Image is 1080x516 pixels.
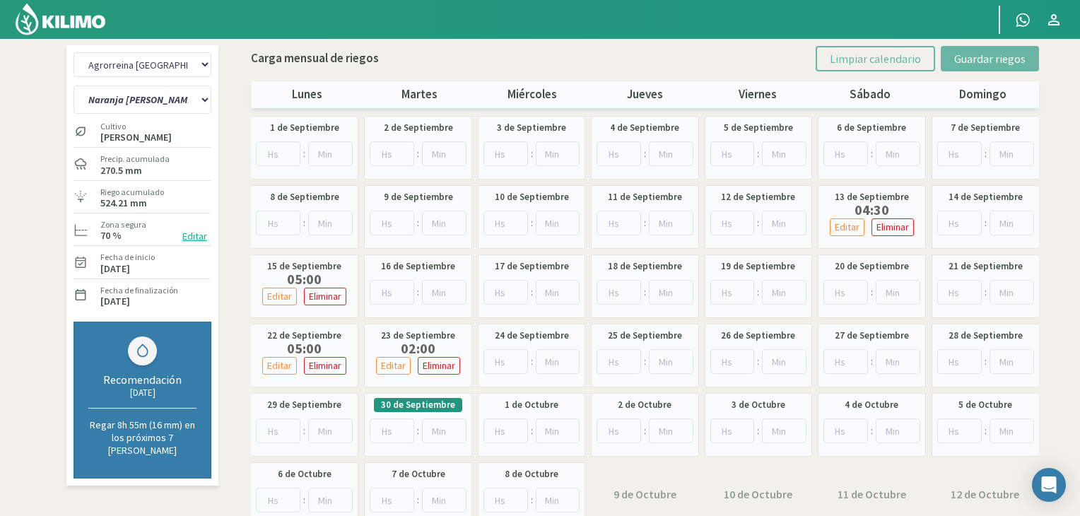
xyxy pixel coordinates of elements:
[701,86,814,104] p: viernes
[392,467,445,481] label: 7 de Octubre
[304,288,346,305] button: Eliminar
[304,357,346,375] button: Eliminar
[644,354,646,369] span: :
[100,153,170,165] label: Precip. acumulada
[871,218,914,236] button: Eliminar
[100,218,146,231] label: Zona segura
[649,211,693,235] input: Min
[483,418,528,443] input: Hs
[308,141,353,166] input: Min
[937,418,982,443] input: Hs
[100,199,147,208] label: 524.21 mm
[259,343,350,354] label: 05:00
[937,349,982,374] input: Hs
[422,418,466,443] input: Min
[505,398,558,412] label: 1 de Octubre
[14,2,107,36] img: Kilimo
[422,141,466,166] input: Min
[372,343,464,354] label: 02:00
[597,141,641,166] input: Hs
[608,259,682,274] label: 18 de Septiembre
[417,146,419,161] span: :
[823,418,868,443] input: Hs
[927,86,1039,104] p: domingo
[505,467,558,481] label: 8 de Octubre
[949,259,1023,274] label: 21 de Septiembre
[597,418,641,443] input: Hs
[608,190,682,204] label: 11 de Septiembre
[871,423,873,438] span: :
[610,121,679,135] label: 4 de Septiembre
[422,280,466,305] input: Min
[303,493,305,508] span: :
[100,133,172,142] label: [PERSON_NAME]
[417,423,419,438] span: :
[649,141,693,166] input: Min
[762,211,806,235] input: Min
[990,349,1034,374] input: Min
[270,121,339,135] label: 1 de Septiembre
[937,211,982,235] input: Hs
[262,357,297,375] button: Editar
[100,231,122,240] label: 70 %
[649,280,693,305] input: Min
[823,349,868,374] input: Hs
[100,166,142,175] label: 270.5 mm
[835,219,859,235] p: Editar
[88,373,196,387] div: Recomendación
[422,211,466,235] input: Min
[762,349,806,374] input: Min
[597,280,641,305] input: Hs
[724,486,792,503] label: 10 de Octubre
[644,423,646,438] span: :
[483,280,528,305] input: Hs
[949,190,1023,204] label: 14 de Septiembre
[536,418,580,443] input: Min
[816,46,935,71] button: Limpiar calendario
[536,280,580,305] input: Min
[308,211,353,235] input: Min
[835,190,909,204] label: 13 de Septiembre
[644,285,646,300] span: :
[476,86,589,104] p: miércoles
[256,488,300,512] input: Hs
[724,121,793,135] label: 5 de Septiembre
[483,349,528,374] input: Hs
[267,329,341,343] label: 22 de Septiembre
[958,398,1012,412] label: 5 de Octubre
[710,280,755,305] input: Hs
[88,418,196,457] p: Regar 8h 55m (16 mm) en los próximos 7 [PERSON_NAME]
[835,259,909,274] label: 20 de Septiembre
[384,190,453,204] label: 9 de Septiembre
[990,418,1034,443] input: Min
[308,488,353,512] input: Min
[100,251,155,264] label: Fecha de inicio
[990,211,1034,235] input: Min
[826,204,917,216] label: 04:30
[178,228,211,245] button: Editar
[531,493,533,508] span: :
[381,329,455,343] label: 23 de Septiembre
[710,141,755,166] input: Hs
[985,285,987,300] span: :
[495,190,569,204] label: 10 de Septiembre
[949,329,1023,343] label: 28 de Septiembre
[710,349,755,374] input: Hs
[721,259,795,274] label: 19 de Septiembre
[876,219,909,235] p: Eliminar
[644,216,646,230] span: :
[370,418,414,443] input: Hs
[614,486,676,503] label: 9 de Octubre
[309,358,341,374] p: Eliminar
[309,288,341,305] p: Eliminar
[1032,468,1066,502] div: Open Intercom Messenger
[370,280,414,305] input: Hs
[941,46,1039,71] button: Guardar riegos
[270,190,339,204] label: 8 de Septiembre
[251,49,379,68] p: Carga mensual de riegos
[649,418,693,443] input: Min
[536,488,580,512] input: Min
[370,141,414,166] input: Hs
[710,418,755,443] input: Hs
[308,418,353,443] input: Min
